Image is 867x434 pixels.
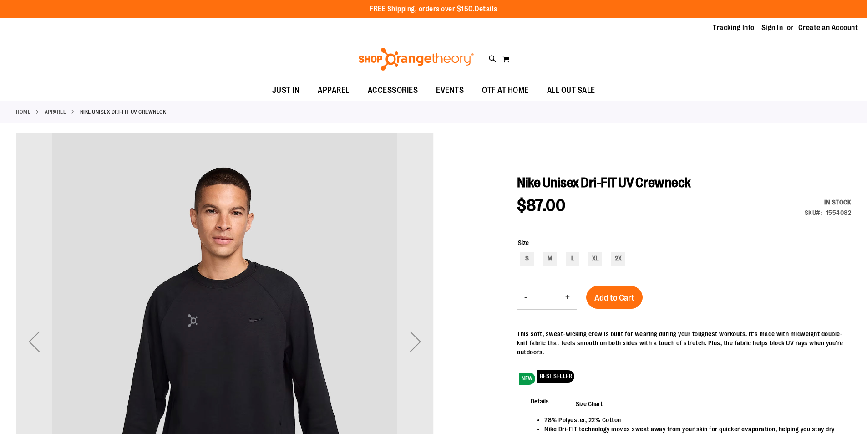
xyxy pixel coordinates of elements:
[558,286,577,309] button: Increase product quantity
[357,48,475,71] img: Shop Orangetheory
[80,108,166,116] strong: Nike Unisex Dri-FIT UV Crewneck
[519,373,535,385] span: NEW
[482,80,529,101] span: OTF AT HOME
[611,252,625,266] div: 2X
[272,80,300,101] span: JUST IN
[517,389,563,413] span: Details
[826,208,852,217] div: 1554082
[566,252,579,266] div: L
[517,196,565,215] span: $87.00
[368,80,418,101] span: ACCESSORIES
[805,198,852,207] div: Availability
[588,252,602,266] div: XL
[805,198,852,207] div: In stock
[436,80,464,101] span: EVENTS
[547,80,595,101] span: ALL OUT SALE
[562,392,616,415] span: Size Chart
[534,287,558,309] input: Product quantity
[517,175,691,190] span: Nike Unisex Dri-FIT UV Crewneck
[45,108,66,116] a: APPAREL
[318,80,350,101] span: APPAREL
[798,23,858,33] a: Create an Account
[586,286,643,309] button: Add to Cart
[517,329,851,357] div: This soft, sweat-wicking crew is built for wearing during your toughest workouts. It's made with ...
[543,252,557,266] div: M
[761,23,783,33] a: Sign In
[517,286,534,309] button: Decrease product quantity
[518,239,529,246] span: Size
[713,23,755,33] a: Tracking Info
[537,370,575,383] span: BEST SELLER
[370,4,497,15] p: FREE Shipping, orders over $150.
[520,252,534,266] div: S
[594,293,634,303] span: Add to Cart
[805,209,822,216] strong: SKU
[475,5,497,13] a: Details
[16,108,30,116] a: Home
[544,415,842,424] li: 78% Polyester, 22% Cotton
